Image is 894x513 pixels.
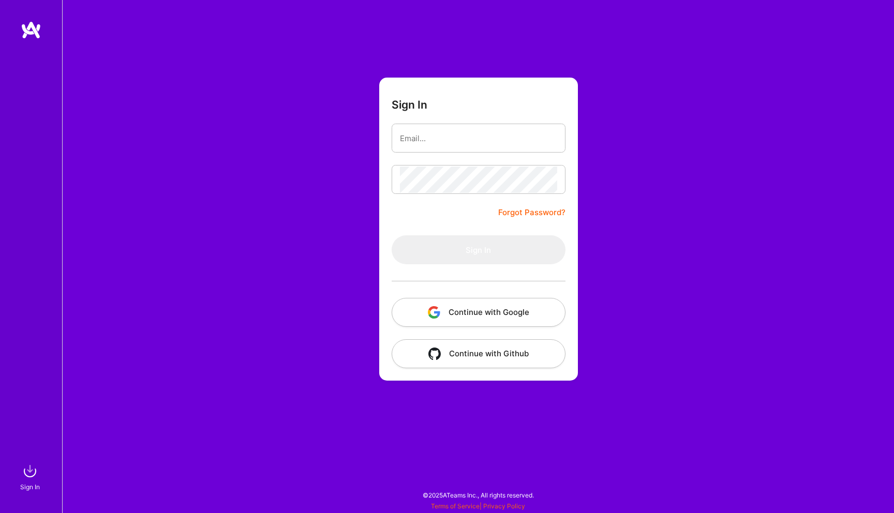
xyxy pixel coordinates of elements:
[483,502,525,510] a: Privacy Policy
[22,461,40,492] a: sign inSign In
[392,298,565,327] button: Continue with Google
[20,461,40,481] img: sign in
[431,502,525,510] span: |
[20,481,40,492] div: Sign In
[428,306,440,319] img: icon
[392,98,427,111] h3: Sign In
[392,339,565,368] button: Continue with Github
[431,502,480,510] a: Terms of Service
[498,206,565,219] a: Forgot Password?
[428,348,441,360] img: icon
[62,482,894,508] div: © 2025 ATeams Inc., All rights reserved.
[21,21,41,39] img: logo
[392,235,565,264] button: Sign In
[400,125,557,152] input: Email...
